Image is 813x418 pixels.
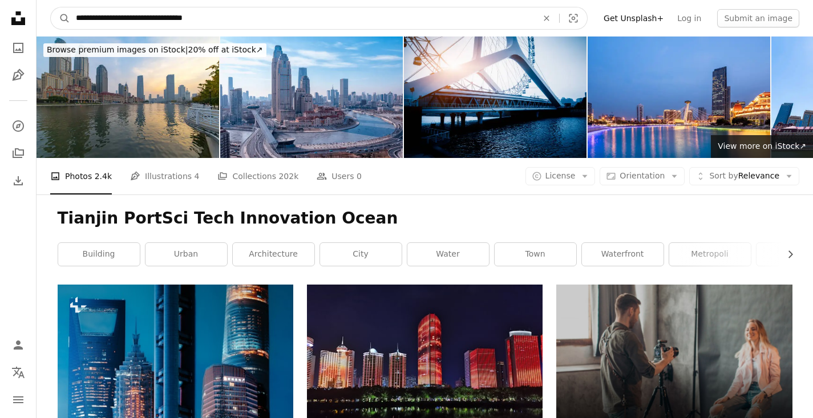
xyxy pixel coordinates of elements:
[220,36,403,158] img: Tianjin Central Business district buildings skyline, China cityscape
[7,36,30,59] a: Photos
[307,368,543,378] a: city buildings with orange lights during night time
[50,7,588,30] form: Find visuals sitewide
[709,171,779,182] span: Relevance
[717,9,799,27] button: Submit an image
[7,64,30,87] a: Illustrations
[711,135,813,158] a: View more on iStock↗
[51,7,70,29] button: Search Unsplash
[600,167,685,185] button: Orientation
[320,243,402,266] a: city
[278,170,298,182] span: 202k
[217,158,298,194] a: Collections 202k
[709,171,738,180] span: Sort by
[588,36,770,158] img: Night view of Tianjin Haihe architectural landscape
[58,208,792,229] h1: Tianjin PortSci Tech Innovation Ocean
[534,7,559,29] button: Clear
[669,243,751,266] a: metropoli
[37,36,273,64] a: Browse premium images on iStock|20% off at iStock↗
[404,36,587,158] img: Big ferris wheel against sky
[689,167,799,185] button: Sort byRelevance
[780,243,792,266] button: scroll list to the right
[7,142,30,165] a: Collections
[357,170,362,182] span: 0
[620,171,665,180] span: Orientation
[7,361,30,384] button: Language
[145,243,227,266] a: urban
[47,45,263,54] span: 20% off at iStock ↗
[670,9,708,27] a: Log in
[495,243,576,266] a: town
[597,9,670,27] a: Get Unsplash+
[7,169,30,192] a: Download History
[130,158,199,194] a: Illustrations 4
[195,170,200,182] span: 4
[233,243,314,266] a: architecture
[47,45,188,54] span: Browse premium images on iStock |
[545,171,576,180] span: License
[37,36,219,158] img: Urban architectural landscape in Tianjin, China
[582,243,664,266] a: waterfront
[7,7,30,32] a: Home — Unsplash
[718,141,806,151] span: View more on iStock ↗
[7,388,30,411] button: Menu
[525,167,596,185] button: License
[560,7,587,29] button: Visual search
[7,115,30,137] a: Explore
[317,158,362,194] a: Users 0
[407,243,489,266] a: water
[7,334,30,356] a: Log in / Sign up
[58,243,140,266] a: building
